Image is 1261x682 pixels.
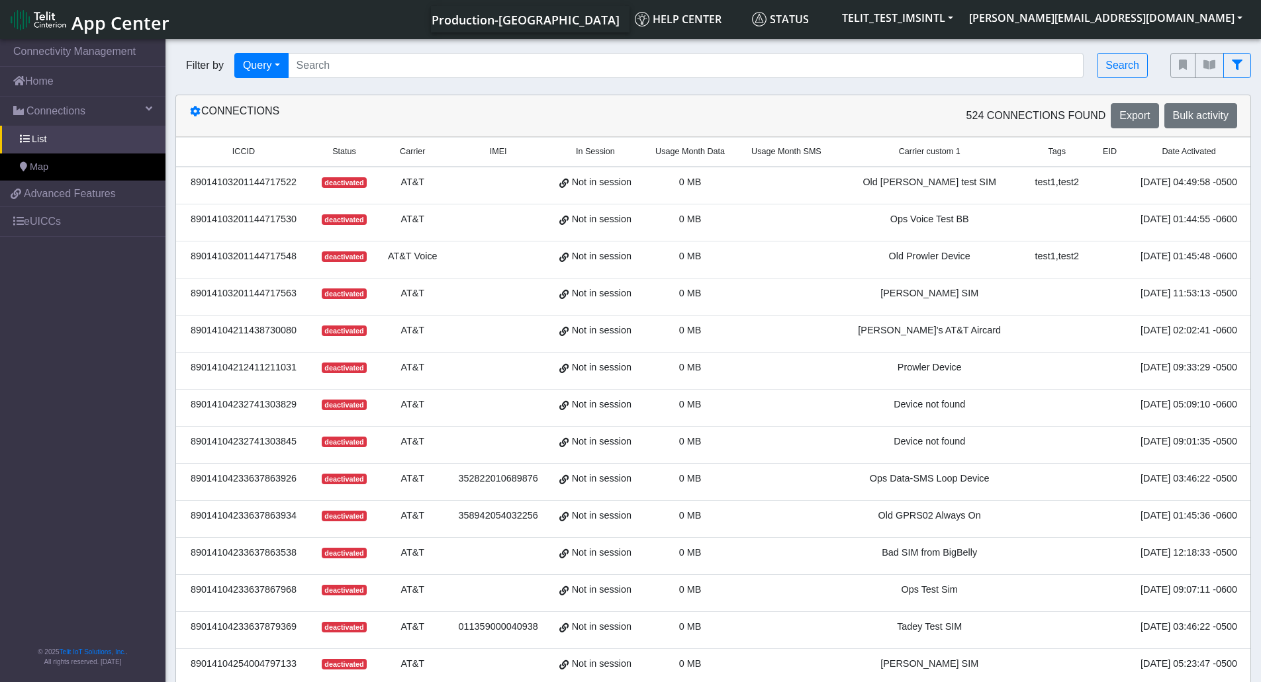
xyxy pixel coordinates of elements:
div: [DATE] 05:23:47 -0500 [1138,657,1240,671]
div: 89014103201144717530 [184,212,303,227]
div: 89014104232741303829 [184,398,303,412]
span: Bulk activity [1173,110,1229,121]
div: [DATE] 05:09:10 -0600 [1138,398,1240,412]
span: Filter by [175,58,234,73]
div: [DATE] 09:07:11 -0600 [1138,583,1240,597]
div: fitlers menu [1170,53,1251,78]
span: 0 MB [679,362,702,372]
img: logo-telit-cinterion-gw-new.png [11,9,66,30]
span: Not in session [572,361,631,375]
div: Bad SIM from BigBelly [843,546,1017,560]
a: App Center [11,5,167,34]
div: 89014104233637863538 [184,546,303,560]
span: Not in session [572,472,631,486]
div: [DATE] 12:18:33 -0500 [1138,546,1240,560]
span: Status [752,12,809,26]
span: deactivated [322,288,367,299]
span: deactivated [322,325,367,336]
div: Tadey Test SIM [843,620,1017,634]
span: deactivated [322,437,367,447]
div: Connections [179,103,714,128]
span: Not in session [572,657,631,671]
div: 011359000040938 [456,620,541,634]
span: deactivated [322,251,367,262]
span: 0 MB [679,399,702,409]
span: ICCID [232,146,255,158]
div: AT&T [385,286,440,301]
div: [DATE] 01:45:36 -0600 [1138,509,1240,523]
div: [DATE] 04:49:58 -0500 [1138,175,1240,190]
div: [PERSON_NAME] SIM [843,286,1017,301]
div: 89014103201144717563 [184,286,303,301]
button: Query [234,53,289,78]
div: 89014104212411211031 [184,361,303,375]
div: AT&T [385,583,440,597]
span: deactivated [322,474,367,484]
a: Status [747,6,834,32]
span: deactivated [322,362,367,373]
div: [DATE] 09:01:35 -0500 [1138,435,1240,449]
span: 0 MB [679,658,702,669]
button: [PERSON_NAME][EMAIL_ADDRESS][DOMAIN_NAME] [961,6,1250,30]
div: AT&T [385,323,440,338]
img: status.svg [752,12,767,26]
div: 89014104233637867968 [184,583,303,597]
span: 0 MB [679,177,702,187]
span: 0 MB [679,436,702,447]
div: [DATE] 11:53:13 -0500 [1138,286,1240,301]
span: 0 MB [679,473,702,484]
div: 89014104254004797133 [184,657,303,671]
div: [DATE] 02:02:41 -0600 [1138,323,1240,338]
div: Device not found [843,398,1017,412]
input: Search... [288,53,1084,78]
span: deactivated [322,548,367,558]
span: 0 MB [679,214,702,224]
div: test1,test2 [1033,249,1082,264]
div: 89014104211438730080 [184,323,303,338]
div: AT&T [385,212,440,227]
span: Advanced Features [24,186,116,202]
span: EID [1103,146,1117,158]
span: Carrier [400,146,425,158]
div: [DATE] 01:45:48 -0600 [1138,249,1240,264]
div: Old [PERSON_NAME] test SIM [843,175,1017,190]
span: Not in session [572,212,631,227]
span: 0 MB [679,251,702,261]
span: List [32,132,46,147]
div: AT&T [385,472,440,486]
div: AT&T [385,620,440,634]
span: Export [1119,110,1150,121]
span: deactivated [322,622,367,632]
div: 89014104233637863926 [184,472,303,486]
a: Your current platform instance [431,6,619,32]
span: Not in session [572,286,631,301]
span: Connections [26,103,85,119]
span: Not in session [572,175,631,190]
span: Not in session [572,435,631,449]
span: 0 MB [679,325,702,335]
span: Not in session [572,323,631,338]
span: Production-[GEOGRAPHIC_DATA] [432,12,620,28]
img: knowledge.svg [635,12,649,26]
div: 358942054032256 [456,509,541,523]
a: Telit IoT Solutions, Inc. [60,648,126,656]
span: Tags [1048,146,1066,158]
div: [DATE] 03:46:22 -0500 [1138,620,1240,634]
div: AT&T Voice [385,249,440,264]
span: Help center [635,12,722,26]
div: Ops Voice Test BB [843,212,1017,227]
div: AT&T [385,398,440,412]
span: Carrier custom 1 [899,146,960,158]
span: Not in session [572,249,631,264]
div: [DATE] 09:33:29 -0500 [1138,361,1240,375]
span: Usage Month SMS [751,146,821,158]
span: deactivated [322,511,367,521]
div: Device not found [843,435,1017,449]
div: 89014104233637863934 [184,509,303,523]
span: 524 Connections found [966,108,1106,124]
div: Old Prowler Device [843,249,1017,264]
span: Not in session [572,398,631,412]
div: Prowler Device [843,361,1017,375]
span: 0 MB [679,584,702,595]
span: Usage Month Data [655,146,725,158]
